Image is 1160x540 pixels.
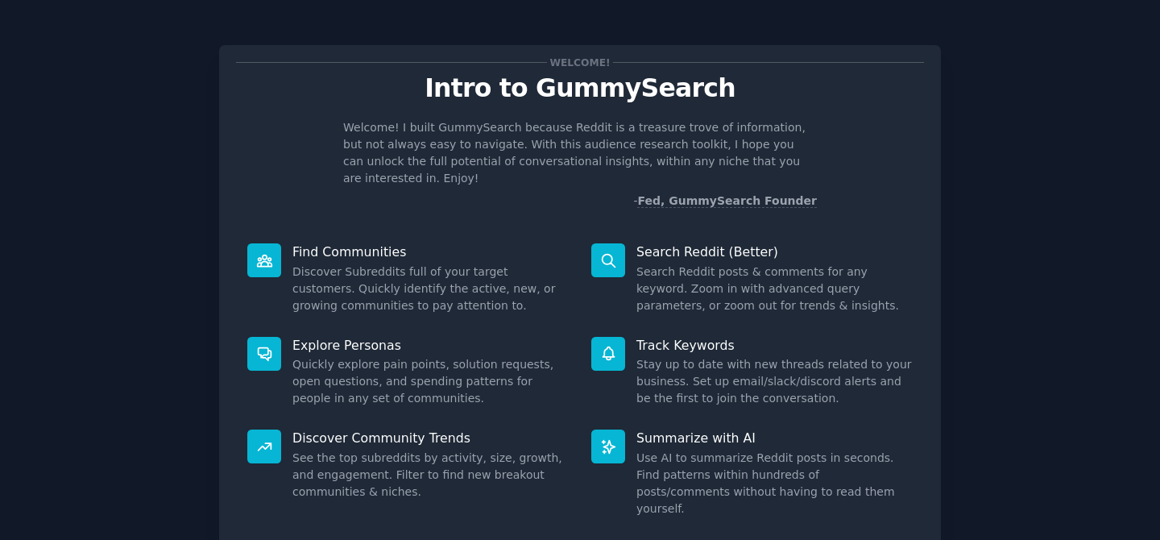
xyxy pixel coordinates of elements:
a: Fed, GummySearch Founder [637,194,817,208]
dd: See the top subreddits by activity, size, growth, and engagement. Filter to find new breakout com... [292,450,569,501]
p: Explore Personas [292,337,569,354]
dd: Use AI to summarize Reddit posts in seconds. Find patterns within hundreds of posts/comments with... [636,450,913,517]
div: - [633,193,817,210]
p: Intro to GummySearch [236,74,924,102]
p: Find Communities [292,243,569,260]
p: Welcome! I built GummySearch because Reddit is a treasure trove of information, but not always ea... [343,119,817,187]
p: Discover Community Trends [292,430,569,447]
dd: Quickly explore pain points, solution requests, open questions, and spending patterns for people ... [292,356,569,407]
dd: Search Reddit posts & comments for any keyword. Zoom in with advanced query parameters, or zoom o... [636,264,913,314]
dd: Stay up to date with new threads related to your business. Set up email/slack/discord alerts and ... [636,356,913,407]
dd: Discover Subreddits full of your target customers. Quickly identify the active, new, or growing c... [292,264,569,314]
p: Track Keywords [636,337,913,354]
p: Search Reddit (Better) [636,243,913,260]
p: Summarize with AI [636,430,913,447]
span: Welcome! [547,54,613,71]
